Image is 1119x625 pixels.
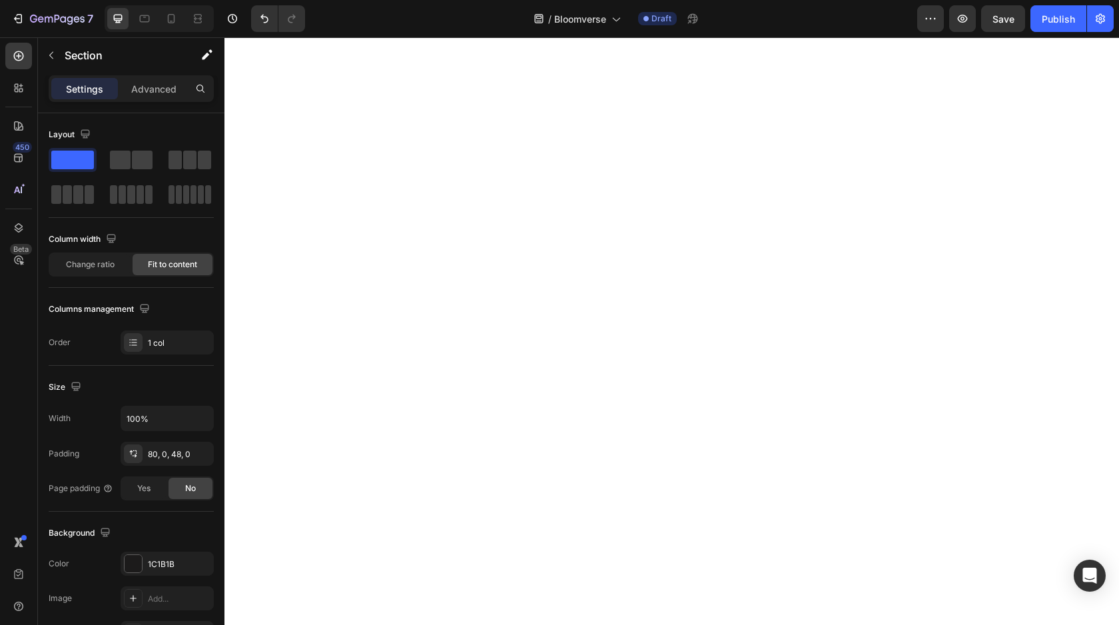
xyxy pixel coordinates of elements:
[1074,560,1106,592] div: Open Intercom Messenger
[49,231,119,249] div: Column width
[87,11,93,27] p: 7
[251,5,305,32] div: Undo/Redo
[148,337,210,349] div: 1 col
[137,482,151,494] span: Yes
[5,5,99,32] button: 7
[49,592,72,604] div: Image
[65,47,174,63] p: Section
[49,412,71,424] div: Width
[148,259,197,271] span: Fit to content
[49,558,69,570] div: Color
[13,142,32,153] div: 450
[148,558,210,570] div: 1C1B1B
[10,244,32,255] div: Beta
[185,482,196,494] span: No
[148,448,210,460] div: 80, 0, 48, 0
[66,259,115,271] span: Change ratio
[1042,12,1075,26] div: Publish
[49,126,93,144] div: Layout
[49,378,84,396] div: Size
[131,82,177,96] p: Advanced
[49,448,79,460] div: Padding
[224,37,1119,625] iframe: Design area
[554,12,606,26] span: Bloomverse
[66,82,103,96] p: Settings
[981,5,1025,32] button: Save
[651,13,671,25] span: Draft
[121,406,213,430] input: Auto
[49,524,113,542] div: Background
[1030,5,1086,32] button: Publish
[148,593,210,605] div: Add...
[548,12,552,26] span: /
[49,336,71,348] div: Order
[49,301,153,318] div: Columns management
[49,482,113,494] div: Page padding
[992,13,1014,25] span: Save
